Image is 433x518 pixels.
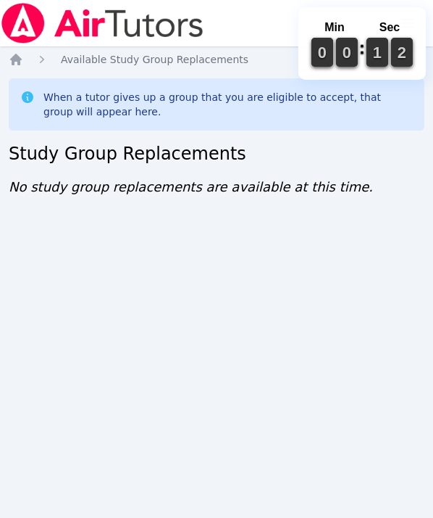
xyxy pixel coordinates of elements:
div: When a tutor gives up a group that you are eligible to accept, that group will appear here. [43,90,413,119]
a: Available Study Group Replacements [61,52,248,67]
span: No study group replacements are available at this time. [9,179,373,194]
nav: Breadcrumb [9,52,424,67]
h2: Study Group Replacements [9,142,424,165]
span: Available Study Group Replacements [61,54,248,65]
